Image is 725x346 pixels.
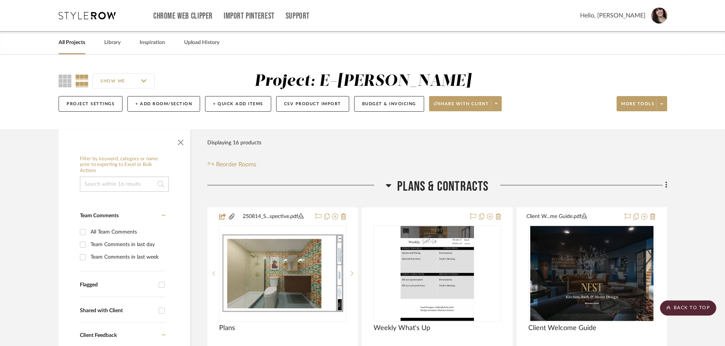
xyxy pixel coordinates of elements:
[140,38,165,48] a: Inspiration
[91,239,164,251] div: Team Comments in last day
[153,13,213,19] a: Chrome Web Clipper
[207,160,256,169] button: Reorder Rooms
[219,324,235,332] span: Plans
[173,133,188,149] button: Close
[526,212,620,221] button: Client W...me Guide.pdf
[429,96,502,111] button: Share with client
[617,96,667,111] button: More tools
[397,179,488,195] span: Plans & Contracts
[286,13,310,19] a: Support
[80,308,155,314] div: Shared with Client
[205,96,271,112] button: + Quick Add Items
[621,101,654,112] span: More tools
[434,101,489,112] span: Share with client
[59,38,85,48] a: All Projects
[374,324,430,332] span: Weekly What's Up
[80,282,155,288] div: Flagged
[651,8,667,24] img: avatar
[224,13,275,19] a: Import Pinterest
[580,11,646,20] span: Hello, [PERSON_NAME]
[91,226,164,238] div: All Team Comments
[104,38,121,48] a: Library
[80,333,117,338] span: Client Feedback
[80,156,169,174] h6: Filter by keyword, category or name prior to exporting to Excel or Bulk Actions
[254,73,472,89] div: Project: E-[PERSON_NAME]
[354,96,424,112] button: Budget & Invoicing
[276,96,349,112] button: CSV Product Import
[220,233,345,314] img: Plans
[184,38,219,48] a: Upload History
[80,213,119,218] span: Team Comments
[91,251,164,263] div: Team Comments in last week
[80,177,169,192] input: Search within 16 results
[216,160,256,169] span: Reorder Rooms
[401,226,474,321] img: Weekly What's Up
[660,300,716,316] scroll-to-top-button: BACK TO TOP
[207,135,261,150] div: Displaying 16 products
[127,96,200,112] button: + Add Room/Section
[528,324,596,332] span: Client Welcome Guide
[235,212,311,221] button: 250814_S...spective.pdf
[530,226,653,321] img: Client Welcome Guide
[59,96,122,112] button: Project Settings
